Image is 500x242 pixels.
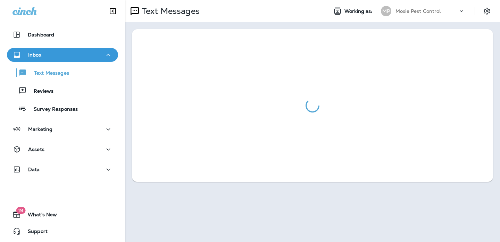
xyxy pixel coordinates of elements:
button: Data [7,162,118,176]
button: Reviews [7,83,118,98]
p: Moxie Pest Control [395,8,441,14]
p: Assets [28,147,44,152]
button: Text Messages [7,65,118,80]
p: Reviews [27,88,53,95]
p: Inbox [28,52,41,58]
p: Dashboard [28,32,54,37]
button: Inbox [7,48,118,62]
span: 19 [16,207,25,214]
span: What's New [21,212,57,220]
p: Data [28,167,40,172]
p: Text Messages [139,6,200,16]
p: Marketing [28,126,52,132]
button: 19What's New [7,208,118,222]
span: Working as: [344,8,374,14]
button: Collapse Sidebar [103,4,123,18]
button: Marketing [7,122,118,136]
button: Support [7,224,118,238]
div: MP [381,6,391,16]
button: Dashboard [7,28,118,42]
button: Settings [481,5,493,17]
span: Support [21,228,48,237]
p: Text Messages [27,70,69,77]
button: Assets [7,142,118,156]
p: Survey Responses [27,106,78,113]
button: Survey Responses [7,101,118,116]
